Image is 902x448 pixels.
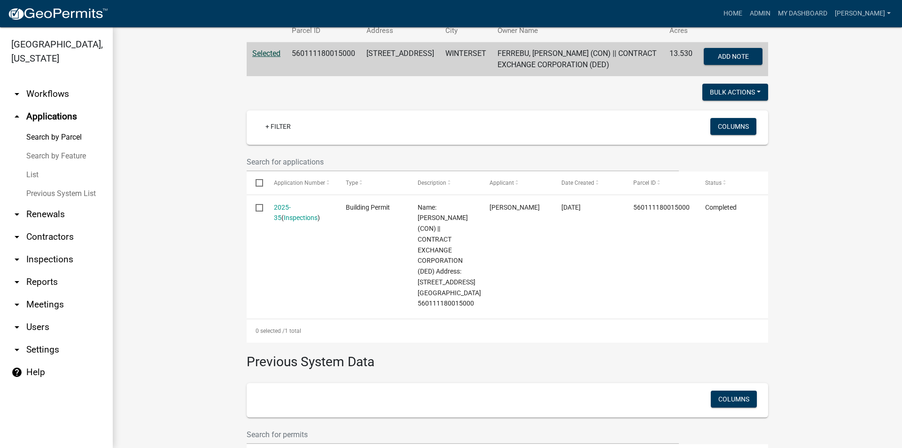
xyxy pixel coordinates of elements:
i: arrow_drop_down [11,254,23,265]
i: arrow_drop_down [11,322,23,333]
div: ( ) [274,202,328,224]
h3: Previous System Data [247,343,768,372]
i: arrow_drop_up [11,111,23,122]
span: 03/06/2025 [561,204,581,211]
div: 1 total [247,319,768,343]
span: Description [418,180,446,186]
th: Parcel ID [286,20,361,42]
datatable-header-cell: Application Number [264,172,336,194]
input: Search for applications [247,152,679,172]
th: Address [361,20,440,42]
i: arrow_drop_down [11,209,23,220]
span: Add Note [718,53,749,60]
td: WINTERSET [440,42,492,77]
i: arrow_drop_down [11,88,23,100]
th: City [440,20,492,42]
span: Completed [705,204,737,211]
span: Application Number [274,180,325,186]
td: FERREBU, [PERSON_NAME] (CON) || CONTRACT EXCHANGE CORPORATION (DED) [492,42,664,77]
datatable-header-cell: Applicant [481,172,552,194]
i: help [11,367,23,378]
a: Admin [746,5,774,23]
datatable-header-cell: Type [336,172,408,194]
a: Selected [252,49,280,58]
a: Home [720,5,746,23]
td: 13.530 [664,42,698,77]
button: Add Note [704,48,762,65]
a: + Filter [258,118,298,135]
datatable-header-cell: Select [247,172,264,194]
th: Owner Name [492,20,664,42]
span: Parcel ID [633,180,656,186]
span: Hector Samanez [490,204,540,211]
td: 560111180015000 [286,42,361,77]
input: Search for permits [247,425,679,444]
th: Acres [664,20,698,42]
span: Applicant [490,180,514,186]
span: Name: FERREBU, HECTOR SAMANEZ (CON) || CONTRACT EXCHANGE CORPORATION (DED) Address: 2398 US HWY 1... [418,204,482,307]
td: [STREET_ADDRESS] [361,42,440,77]
datatable-header-cell: Description [409,172,481,194]
a: [PERSON_NAME] [831,5,894,23]
span: Type [346,180,358,186]
span: 560111180015000 [633,204,690,211]
button: Bulk Actions [702,84,768,101]
datatable-header-cell: Status [696,172,768,194]
button: Columns [710,118,756,135]
datatable-header-cell: Parcel ID [624,172,696,194]
i: arrow_drop_down [11,299,23,310]
datatable-header-cell: Date Created [552,172,624,194]
a: My Dashboard [774,5,831,23]
a: Inspections [284,214,318,221]
span: 0 selected / [256,328,285,334]
i: arrow_drop_down [11,276,23,288]
i: arrow_drop_down [11,231,23,243]
i: arrow_drop_down [11,344,23,355]
span: Date Created [561,180,594,186]
a: 2025-35 [274,204,291,222]
span: Building Permit [346,204,390,211]
span: Status [705,180,722,186]
button: Columns [711,391,757,408]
